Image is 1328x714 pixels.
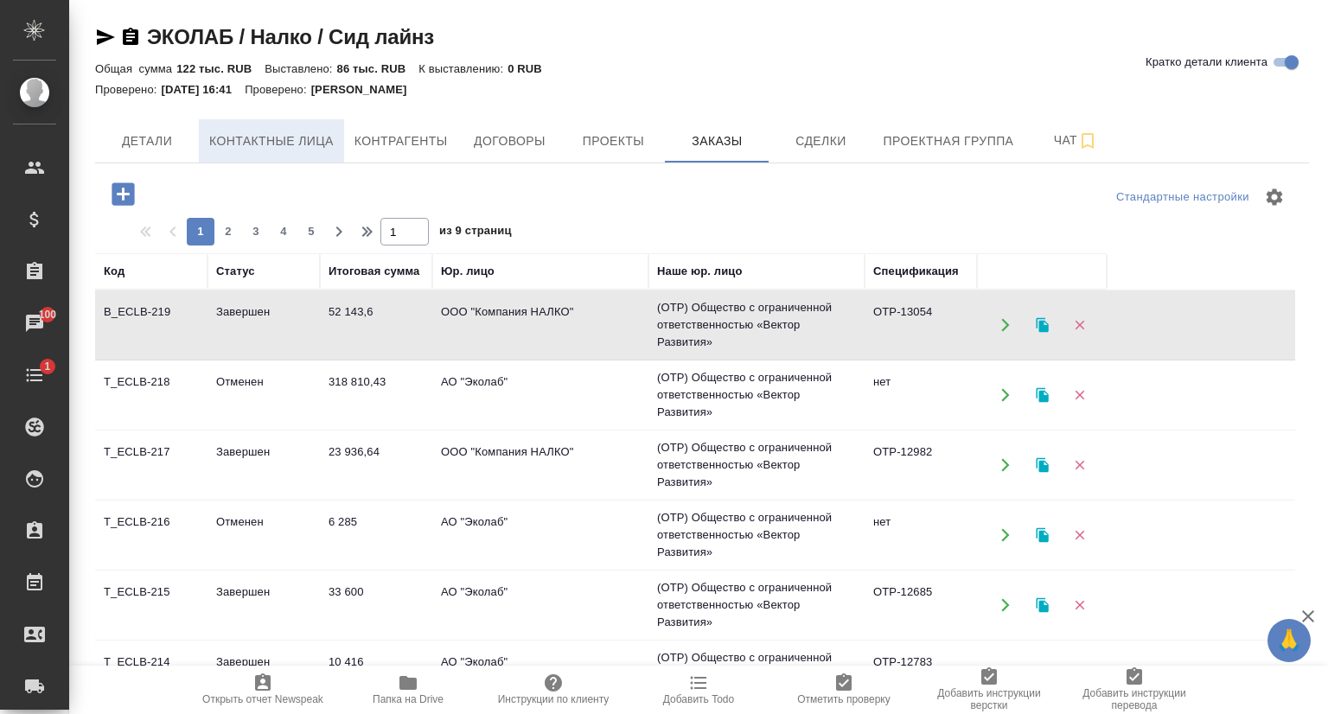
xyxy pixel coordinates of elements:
[1254,176,1295,218] span: Настроить таблицу
[207,435,320,495] td: Завершен
[987,658,1023,693] button: Открыть
[95,83,162,96] p: Проверено:
[883,131,1013,152] span: Проектная группа
[432,365,648,425] td: АО "Эколаб"
[202,693,323,705] span: Открыть отчет Newspeak
[498,693,610,705] span: Инструкции по клиенту
[147,25,434,48] a: ЭКОЛАБ / Налко / Сид лайнз
[95,645,207,705] td: T_ECLB-214
[320,505,432,565] td: 6 285
[432,295,648,355] td: ООО "Компания НАЛКО"
[916,666,1062,714] button: Добавить инструкции верстки
[1062,448,1097,483] button: Удалить
[95,27,116,48] button: Скопировать ссылку для ЯМессенджера
[1034,130,1117,151] span: Чат
[207,575,320,635] td: Завершен
[320,645,432,705] td: 10 416
[987,448,1023,483] button: Открыть
[648,571,865,640] td: (OTP) Общество с ограниченной ответственностью «Вектор Развития»
[987,518,1023,553] button: Открыть
[245,83,311,96] p: Проверено:
[1025,658,1060,693] button: Клонировать
[337,62,419,75] p: 86 тыс. RUB
[418,62,508,75] p: К выставлению:
[987,308,1023,343] button: Открыть
[432,645,648,705] td: АО "Эколаб"
[797,693,890,705] span: Отметить проверку
[648,360,865,430] td: (OTP) Общество с ограниченной ответственностью «Вектор Развития»
[1025,518,1060,553] button: Клонировать
[242,223,270,240] span: 3
[162,83,246,96] p: [DATE] 16:41
[648,430,865,500] td: (OTP) Общество с ограниченной ответственностью «Вектор Развития»
[29,306,67,323] span: 100
[865,505,977,565] td: нет
[95,62,176,75] p: Общая сумма
[441,263,495,280] div: Юр. лицо
[1062,518,1097,553] button: Удалить
[242,218,270,245] button: 3
[104,263,124,280] div: Код
[1025,588,1060,623] button: Клонировать
[1025,448,1060,483] button: Клонировать
[865,435,977,495] td: OTP-12982
[214,218,242,245] button: 2
[1146,54,1267,71] span: Кратко детали клиента
[311,83,420,96] p: [PERSON_NAME]
[95,575,207,635] td: T_ECLB-215
[432,435,648,495] td: ООО "Компания НАЛКО"
[320,365,432,425] td: 318 810,43
[373,693,444,705] span: Папка на Drive
[99,176,147,212] button: Добавить проект
[1062,666,1207,714] button: Добавить инструкции перевода
[34,358,61,375] span: 1
[865,575,977,635] td: OTP-12685
[648,290,865,360] td: (OTP) Общество с ограниченной ответственностью «Вектор Развития»
[1062,378,1097,413] button: Удалить
[865,365,977,425] td: нет
[675,131,758,152] span: Заказы
[1077,131,1098,151] svg: Подписаться
[95,435,207,495] td: T_ECLB-217
[648,641,865,710] td: (OTP) Общество с ограниченной ответственностью «Вектор Развития»
[771,666,916,714] button: Отметить проверку
[207,295,320,355] td: Завершен
[1274,622,1304,659] span: 🙏
[927,687,1051,711] span: Добавить инструкции верстки
[571,131,654,152] span: Проекты
[657,263,743,280] div: Наше юр. лицо
[626,666,771,714] button: Добавить Todo
[508,62,555,75] p: 0 RUB
[1062,658,1097,693] button: Удалить
[779,131,862,152] span: Сделки
[216,263,255,280] div: Статус
[987,588,1023,623] button: Открыть
[1062,588,1097,623] button: Удалить
[320,435,432,495] td: 23 936,64
[1062,308,1097,343] button: Удалить
[270,218,297,245] button: 4
[432,505,648,565] td: АО "Эколаб"
[176,62,265,75] p: 122 тыс. RUB
[209,131,334,152] span: Контактные лица
[95,505,207,565] td: T_ECLB-216
[207,365,320,425] td: Отменен
[335,666,481,714] button: Папка на Drive
[95,295,207,355] td: B_ECLB-219
[468,131,551,152] span: Договоры
[190,666,335,714] button: Открыть отчет Newspeak
[987,378,1023,413] button: Открыть
[1025,308,1060,343] button: Клонировать
[481,666,626,714] button: Инструкции по клиенту
[865,645,977,705] td: OTP-12783
[865,295,977,355] td: OTP-13054
[329,263,419,280] div: Итоговая сумма
[1267,619,1311,662] button: 🙏
[95,365,207,425] td: T_ECLB-218
[297,218,325,245] button: 5
[663,693,734,705] span: Добавить Todo
[105,131,188,152] span: Детали
[1025,378,1060,413] button: Клонировать
[207,645,320,705] td: Завершен
[4,354,65,397] a: 1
